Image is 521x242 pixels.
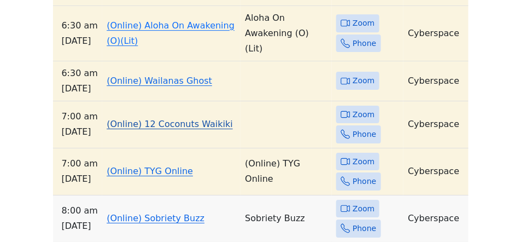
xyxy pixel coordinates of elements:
span: Phone [353,37,376,50]
span: Zoom [353,155,374,169]
span: Zoom [353,74,374,88]
span: 6:30 AM [62,18,98,33]
a: (Online) Wailanas Ghost [107,76,212,86]
span: [DATE] [62,33,98,49]
a: (Online) 12 Coconuts Waikiki [107,119,233,129]
td: Aloha On Awakening (O) (Lit) [241,6,332,61]
td: Cyberspace [403,61,468,101]
td: (Online) TYG Online [241,148,332,195]
span: [DATE] [62,124,98,140]
td: Cyberspace [403,6,468,61]
span: [DATE] [62,218,98,234]
a: (Online) Aloha On Awakening (O)(Lit) [107,20,235,46]
span: Zoom [353,202,374,216]
span: Zoom [353,16,374,30]
span: 7:00 AM [62,109,98,124]
a: (Online) TYG Online [107,166,193,176]
td: Cyberspace [403,148,468,195]
span: [DATE] [62,81,98,96]
span: [DATE] [62,171,98,187]
span: Phone [353,222,376,235]
span: 8:00 AM [62,203,98,218]
span: Zoom [353,108,374,122]
span: Phone [353,128,376,141]
span: 6:30 AM [62,66,98,81]
td: Cyberspace [403,101,468,148]
span: Phone [353,175,376,188]
span: 7:00 AM [62,156,98,171]
a: (Online) Sobriety Buzz [107,213,204,223]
